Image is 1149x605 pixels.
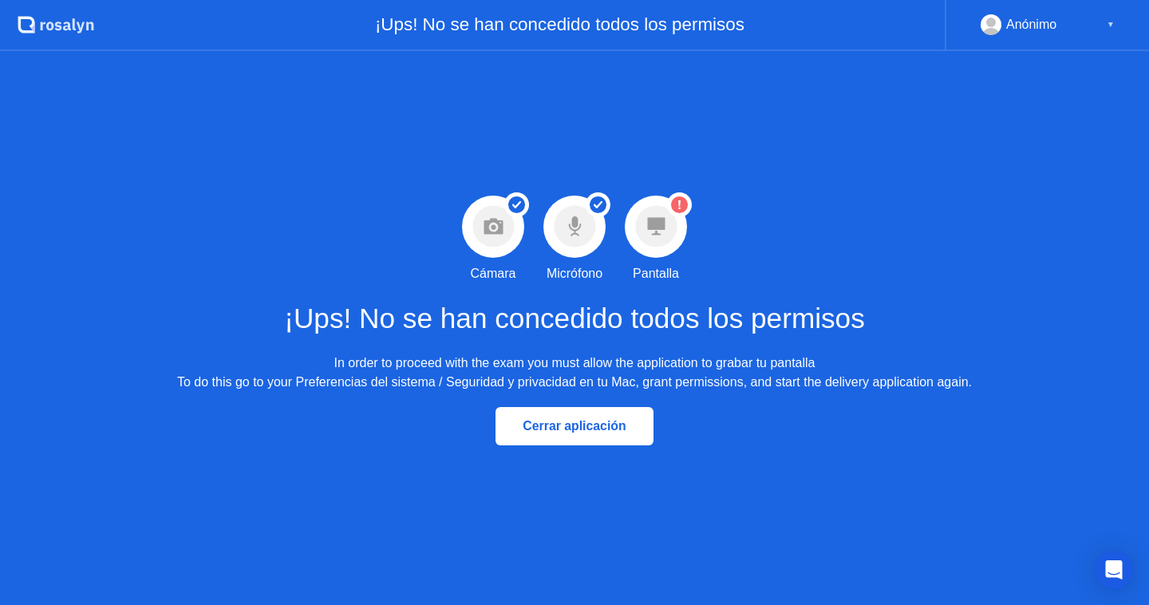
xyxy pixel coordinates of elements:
div: Open Intercom Messenger [1095,551,1133,589]
div: Cámara [471,264,516,283]
div: Anónimo [1006,14,1056,35]
div: ▼ [1107,14,1115,35]
div: In order to proceed with the exam you must allow the application to grabar tu pantalla To do this... [177,354,972,392]
div: Cerrar aplicación [500,419,648,433]
div: Pantalla [633,264,679,283]
h1: ¡Ups! No se han concedido todos los permisos [284,298,865,340]
div: Micrófono [547,264,602,283]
